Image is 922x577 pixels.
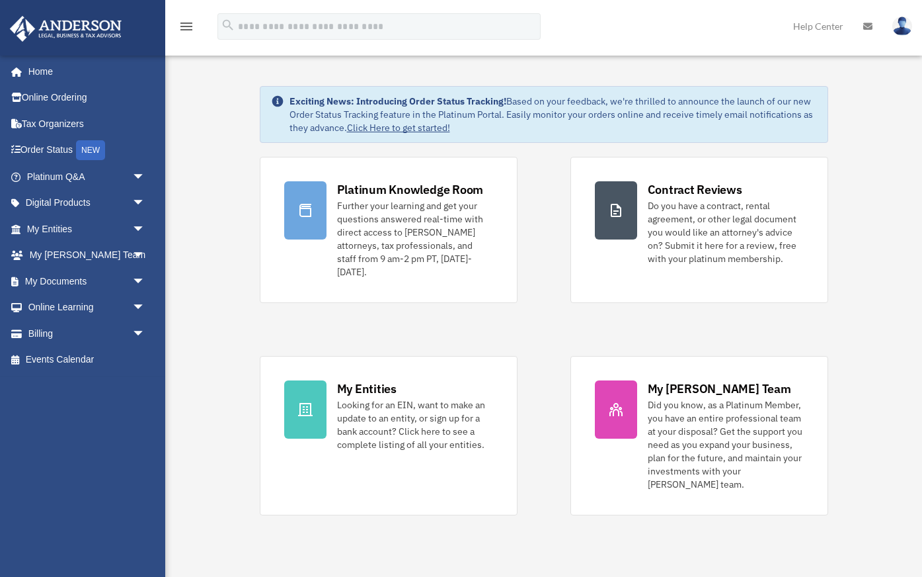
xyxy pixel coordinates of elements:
[9,216,165,242] a: My Entitiesarrow_drop_down
[9,111,165,137] a: Tax Organizers
[347,122,450,134] a: Click Here to get started!
[132,163,159,191] span: arrow_drop_down
[132,320,159,347] span: arrow_drop_down
[570,157,828,303] a: Contract Reviews Do you have a contract, rental agreement, or other legal document you would like...
[337,380,397,397] div: My Entities
[337,181,484,198] div: Platinum Knowledge Room
[337,199,493,279] div: Further your learning and get your questions answered real-time with direct access to [PERSON_NAM...
[648,380,791,397] div: My [PERSON_NAME] Team
[9,347,165,373] a: Events Calendar
[76,140,105,160] div: NEW
[132,190,159,217] span: arrow_drop_down
[260,157,518,303] a: Platinum Knowledge Room Further your learning and get your questions answered real-time with dire...
[132,242,159,269] span: arrow_drop_down
[178,23,194,34] a: menu
[9,163,165,190] a: Platinum Q&Aarrow_drop_down
[9,85,165,111] a: Online Ordering
[9,58,159,85] a: Home
[337,398,493,451] div: Looking for an EIN, want to make an update to an entity, or sign up for a bank account? Click her...
[6,16,126,42] img: Anderson Advisors Platinum Portal
[260,356,518,515] a: My Entities Looking for an EIN, want to make an update to an entity, or sign up for a bank accoun...
[9,294,165,321] a: Online Learningarrow_drop_down
[132,268,159,295] span: arrow_drop_down
[178,19,194,34] i: menu
[9,190,165,216] a: Digital Productsarrow_drop_down
[289,95,506,107] strong: Exciting News: Introducing Order Status Tracking!
[132,294,159,322] span: arrow_drop_down
[9,242,165,269] a: My [PERSON_NAME] Teamarrow_drop_down
[221,18,235,32] i: search
[648,199,804,265] div: Do you have a contract, rental agreement, or other legal document you would like an attorney's ad...
[892,17,912,36] img: User Pic
[570,356,828,515] a: My [PERSON_NAME] Team Did you know, as a Platinum Member, you have an entire professional team at...
[648,181,742,198] div: Contract Reviews
[132,216,159,243] span: arrow_drop_down
[9,137,165,164] a: Order StatusNEW
[648,398,804,491] div: Did you know, as a Platinum Member, you have an entire professional team at your disposal? Get th...
[9,320,165,347] a: Billingarrow_drop_down
[289,95,817,134] div: Based on your feedback, we're thrilled to announce the launch of our new Order Status Tracking fe...
[9,268,165,294] a: My Documentsarrow_drop_down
